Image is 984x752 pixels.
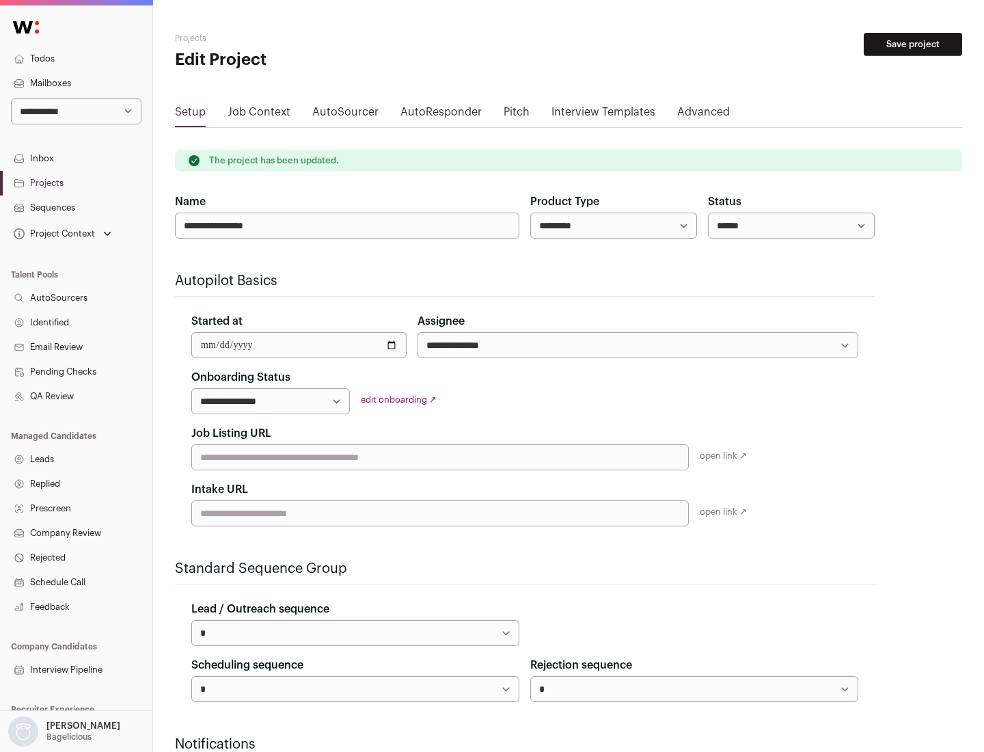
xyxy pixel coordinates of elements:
a: edit onboarding ↗ [361,395,437,404]
label: Intake URL [191,481,248,498]
a: AutoResponder [400,104,482,126]
h1: Edit Project [175,49,437,71]
label: Job Listing URL [191,425,271,442]
a: AutoSourcer [312,104,379,126]
button: Open dropdown [5,716,123,747]
h2: Standard Sequence Group [175,559,875,578]
label: Onboarding Status [191,369,290,386]
p: [PERSON_NAME] [46,721,120,731]
h2: Autopilot Basics [175,271,875,291]
label: Scheduling sequence [191,657,303,673]
label: Rejection sequence [530,657,632,673]
a: Advanced [677,104,730,126]
div: Project Context [11,228,95,239]
label: Status [708,193,741,210]
label: Assignee [418,313,465,330]
a: Pitch [504,104,530,126]
p: Bagelicious [46,731,92,742]
label: Name [175,193,206,210]
p: The project has been updated. [209,155,339,166]
label: Lead / Outreach sequence [191,601,329,617]
a: Job Context [228,104,290,126]
img: Wellfound [5,14,46,41]
label: Product Type [530,193,599,210]
a: Interview Templates [551,104,655,126]
button: Save project [864,33,962,56]
h2: Projects [175,33,437,44]
img: nopic.png [8,716,38,747]
a: Setup [175,104,206,126]
button: Open dropdown [11,224,114,243]
label: Started at [191,313,243,330]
